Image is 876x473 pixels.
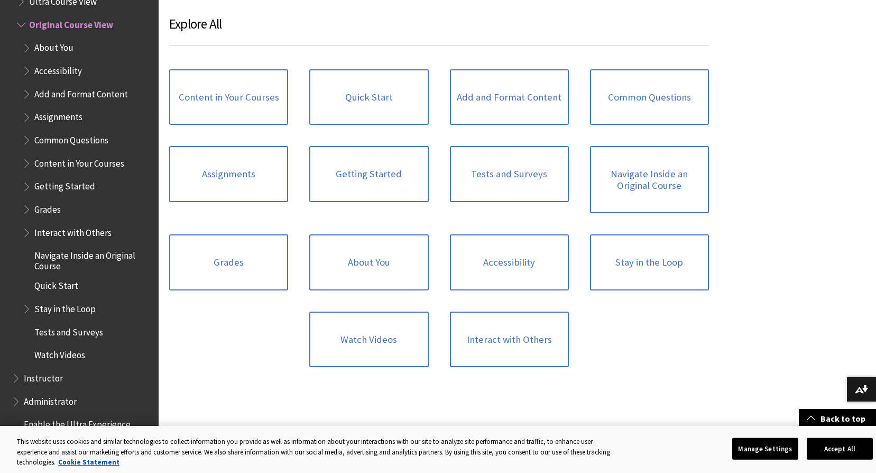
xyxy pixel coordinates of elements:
[34,277,78,292] span: Quick Start
[590,146,709,213] a: Navigate Inside an Original Course
[309,146,428,202] a: Getting Started
[732,438,798,460] button: Manage Settings
[309,312,428,368] a: Watch Videos
[34,108,82,123] span: Assignments
[309,69,428,125] a: Quick Start
[34,85,128,99] span: Add and Format Content
[807,438,873,460] button: Accept All
[29,16,113,30] span: Original Course View
[34,224,112,238] span: Interact with Others
[590,234,709,290] a: Stay in the Loop
[169,234,288,290] a: Grades
[34,154,124,169] span: Content in Your Courses
[34,62,82,76] span: Accessibility
[24,369,63,384] span: Instructor
[799,409,876,429] a: Back to top
[34,347,85,361] span: Watch Videos
[309,234,428,290] a: About You
[169,14,709,46] h3: Explore All
[34,247,151,271] span: Navigate Inside an Original Course
[34,178,95,192] span: Getting Started
[169,69,288,125] a: Content in Your Courses
[169,146,288,202] a: Assignments
[24,393,77,407] span: Administrator
[450,146,569,202] a: Tests and Surveys
[34,201,61,215] span: Grades
[58,458,119,467] a: More information about your privacy, opens in a new tab
[450,234,569,290] a: Accessibility
[450,312,569,368] a: Interact with Others
[450,69,569,125] a: Add and Format Content
[34,300,96,314] span: Stay in the Loop
[34,131,108,145] span: Common Questions
[590,69,709,125] a: Common Questions
[34,323,103,338] span: Tests and Surveys
[24,416,131,430] span: Enable the Ultra Experience
[34,39,73,53] span: About You
[17,436,613,468] div: This website uses cookies and similar technologies to collect information you provide as well as ...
